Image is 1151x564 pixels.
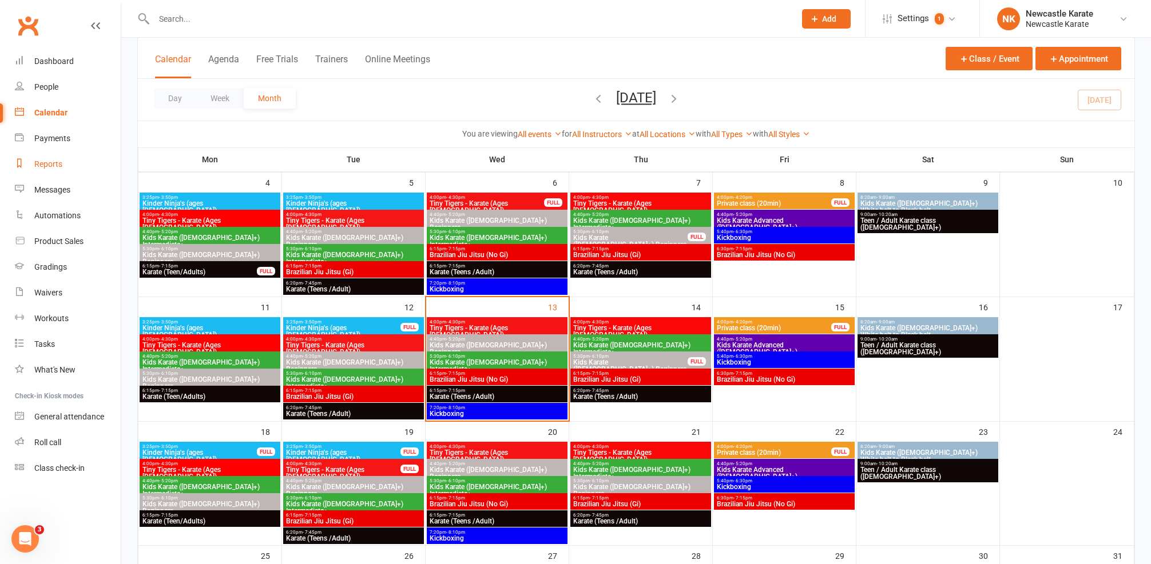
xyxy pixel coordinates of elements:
span: 4:40pm [573,461,709,466]
span: - 3:50pm [159,319,178,325]
div: 21 [692,422,712,441]
a: All Locations [640,130,696,139]
span: Kids Karate Advanced ([DEMOGRAPHIC_DATA]+) [716,342,852,355]
span: 4:00pm [142,212,278,217]
a: Tasks [15,331,121,357]
span: - 7:15pm [303,388,322,393]
span: Kinder Ninja's (ages [DEMOGRAPHIC_DATA]) [142,200,278,214]
a: Calendar [15,100,121,126]
div: Waivers [34,288,62,297]
div: 19 [404,422,425,441]
span: 9:00am [860,212,996,217]
span: Kickboxing [716,234,852,241]
div: NK [997,7,1020,30]
span: - 7:15pm [159,263,178,269]
button: [DATE] [616,90,656,106]
span: 4:00pm [285,337,422,342]
span: 6:15pm [573,371,709,376]
button: Agenda [208,54,239,78]
span: 4:40pm [716,212,852,217]
span: - 3:50pm [303,195,322,200]
a: Waivers [15,280,121,306]
span: - 5:20pm [733,461,752,466]
span: 6:20pm [285,281,422,286]
div: 5 [409,173,425,191]
span: - 7:15pm [303,263,322,269]
span: 4:40pm [716,337,852,342]
th: Sun [1000,147,1134,171]
span: 3:25pm [142,444,257,449]
button: Week [196,88,244,109]
span: 4:00pm [573,444,709,449]
span: - 5:20pm [159,229,178,234]
button: Appointment [1035,47,1121,70]
div: People [34,82,58,91]
span: - 8:10pm [446,281,465,286]
span: Add [822,14,836,23]
span: 6:15pm [429,371,565,376]
span: - 10:20am [876,337,898,342]
span: - 4:20pm [733,444,752,449]
span: - 10:20am [876,212,898,217]
span: Tiny Tigers - Karate (Ages [DEMOGRAPHIC_DATA]) [285,217,422,231]
span: Kinder Ninja's (ages [DEMOGRAPHIC_DATA]) [285,325,401,338]
span: 4:00pm [716,444,832,449]
span: - 6:10pm [159,371,178,376]
span: Kids Karate Advanced ([DEMOGRAPHIC_DATA]+) [716,217,852,231]
span: Kids Karate ([DEMOGRAPHIC_DATA]+) Beginners [429,342,565,355]
span: Karate (Teens /Adult) [285,286,422,293]
a: People [15,74,121,100]
div: Messages [34,185,70,194]
iframe: Intercom live chat [11,525,39,553]
a: Roll call [15,430,121,455]
span: Kids Karate ([DEMOGRAPHIC_DATA]+) Beginners [142,376,278,390]
span: 4:40pm [716,461,852,466]
span: - 4:20pm [733,195,752,200]
span: Private class (20min) [716,325,832,331]
div: General attendance [34,412,104,421]
span: 4:40pm [285,354,422,359]
span: 3:25pm [285,444,401,449]
span: - 9:00am [876,319,895,325]
span: - 10:20am [876,461,898,466]
span: 7:20pm [429,281,565,286]
a: Clubworx [14,11,42,40]
div: FULL [831,447,850,456]
span: Tiny Tigers - Karate (Ages [DEMOGRAPHIC_DATA]) [142,217,278,231]
span: 4:00pm [285,212,422,217]
span: - 6:30pm [733,229,752,234]
span: - 7:15pm [590,371,609,376]
span: 4:40pm [429,461,565,466]
span: - 6:10pm [590,229,609,234]
span: Tiny Tigers - Karate (Ages [DEMOGRAPHIC_DATA]) [285,342,422,355]
a: All events [518,130,562,139]
div: 20 [548,422,569,441]
span: Kids Karate ([DEMOGRAPHIC_DATA]+) Beginners [285,359,422,373]
span: Private class (20min) [716,200,832,207]
span: - 7:15pm [446,263,465,269]
span: 4:40pm [285,229,422,234]
input: Search... [150,11,787,27]
div: 15 [835,297,856,316]
div: FULL [688,233,706,241]
span: 3:25pm [142,195,278,200]
div: FULL [544,198,562,207]
div: 4 [265,173,281,191]
span: Kinder Ninja's (ages [DEMOGRAPHIC_DATA]) [142,325,278,338]
span: 8:20am [860,319,996,325]
span: 9:00am [860,461,996,466]
span: Kids Karate ([DEMOGRAPHIC_DATA]+) White belt to Black belt [860,200,996,214]
div: What's New [34,365,76,374]
span: 4:00pm [285,461,401,466]
span: 6:15pm [285,388,422,393]
div: Dashboard [34,57,74,66]
a: Workouts [15,306,121,331]
span: Kids Karate ([DEMOGRAPHIC_DATA]+) Intermediate+ [429,359,565,373]
a: Messages [15,177,121,203]
span: Karate (Teens /Adult) [573,393,709,400]
span: Kids Karate ([DEMOGRAPHIC_DATA]+) Beginners [142,251,278,265]
span: 6:15pm [429,263,565,269]
span: 3:25pm [142,319,278,325]
span: Kids Karate ([DEMOGRAPHIC_DATA]+) Intermediate+ [573,342,709,355]
span: 4:00pm [429,444,565,449]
